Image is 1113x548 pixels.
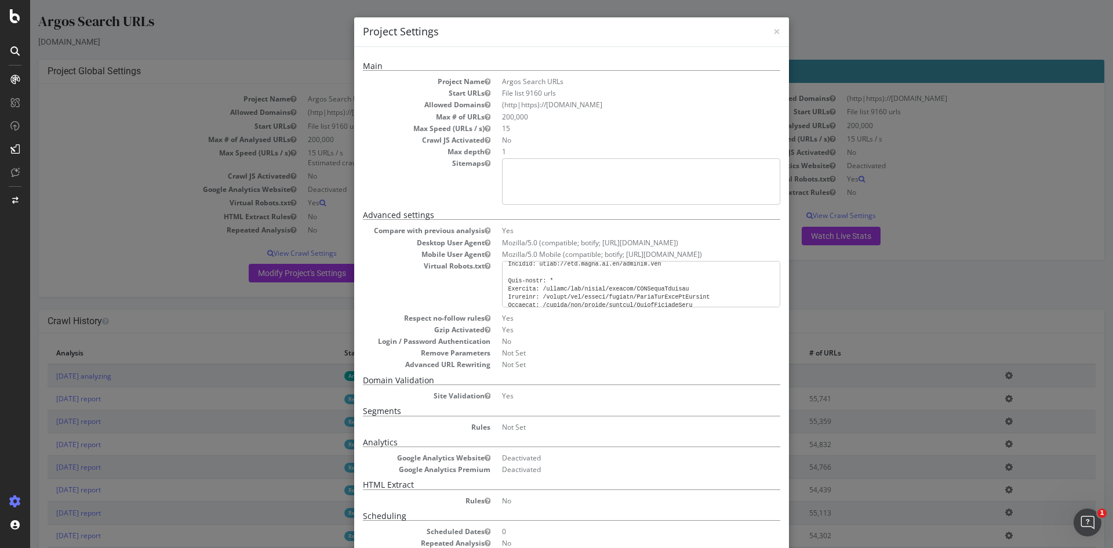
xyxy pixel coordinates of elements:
dt: Scheduled Dates [333,527,460,536]
dt: Crawl JS Activated [333,135,460,145]
dt: Project Name [333,77,460,86]
h5: Main [333,61,750,71]
span: × [743,23,750,39]
dd: 200,000 [472,112,750,122]
h5: Advanced settings [333,211,750,220]
dt: Max depth [333,147,460,157]
dt: Rules [333,496,460,506]
dd: No [472,496,750,506]
dt: Desktop User Agent [333,238,460,248]
dt: Google Analytics Website [333,453,460,463]
dd: Deactivated [472,464,750,474]
dd: Not Set [472,422,750,432]
dd: Deactivated [472,453,750,463]
dd: No [472,538,750,548]
h4: Project Settings [333,24,750,39]
h5: Scheduling [333,511,750,521]
dd: 15 [472,124,750,133]
dt: Rules [333,422,460,432]
dd: Not Set [472,360,750,369]
dd: Yes [472,226,750,235]
h5: Segments [333,407,750,416]
dt: Login / Password Authentication [333,336,460,346]
dd: Mozilla/5.0 (compatible; botify; [URL][DOMAIN_NAME]) [472,238,750,248]
dt: Sitemaps [333,158,460,168]
dt: Allowed Domains [333,100,460,110]
dt: Advanced URL Rewriting [333,360,460,369]
dd: Yes [472,313,750,323]
dt: Compare with previous analysis [333,226,460,235]
dd: No [472,336,750,346]
dt: Repeated Analysis [333,538,460,548]
dd: 1 [472,147,750,157]
dd: Mozilla/5.0 Mobile (compatible; botify; [URL][DOMAIN_NAME]) [472,249,750,259]
dt: Max Speed (URLs / s) [333,124,460,133]
dd: Not Set [472,348,750,358]
pre: # /loremi.dol sita con adipi://eli.seddo.ei.te Incidid: utlab://etd.magna.al.en/adminim.ven Quis-... [472,261,750,307]
dt: Max # of URLs [333,112,460,122]
dd: Yes [472,391,750,401]
span: 1 [1097,509,1107,518]
li: (http|https)://[DOMAIN_NAME] [472,100,750,110]
dd: File list 9160 urls [472,88,750,98]
iframe: Intercom live chat [1074,509,1101,536]
dt: Google Analytics Premium [333,464,460,474]
dt: Remove Parameters [333,348,460,358]
dt: Mobile User Agent [333,249,460,259]
dd: 0 [472,527,750,536]
dd: No [472,135,750,145]
h5: Domain Validation [333,376,750,385]
dd: Yes [472,325,750,335]
h5: HTML Extract [333,480,750,489]
dt: Gzip Activated [333,325,460,335]
dt: Respect no-follow rules [333,313,460,323]
dt: Site Validation [333,391,460,401]
dd: Argos Search URLs [472,77,750,86]
dt: Start URLs [333,88,460,98]
dt: Virtual Robots.txt [333,261,460,271]
h5: Analytics [333,438,750,447]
